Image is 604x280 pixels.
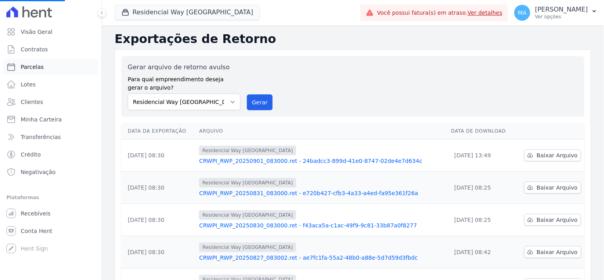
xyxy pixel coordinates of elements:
span: Baixar Arquivo [537,151,578,159]
span: Lotes [21,80,36,88]
p: [PERSON_NAME] [535,6,588,14]
span: Parcelas [21,63,44,71]
a: Recebíveis [3,206,98,221]
td: [DATE] 13:49 [448,139,515,172]
th: Data da Exportação [121,123,196,139]
p: Ver opções [535,14,588,20]
span: Crédito [21,151,41,159]
a: Baixar Arquivo [524,149,581,161]
td: [DATE] 08:25 [448,204,515,236]
span: Residencial Way [GEOGRAPHIC_DATA] [199,210,296,220]
td: [DATE] 08:30 [121,139,196,172]
th: Data de Download [448,123,515,139]
button: MA [PERSON_NAME] Ver opções [508,2,604,24]
a: CRWPI_RWP_20250830_083000.ret - f43aca5a-c1ac-49f9-9c81-33b87a0f8277 [199,221,445,229]
td: [DATE] 08:30 [121,172,196,204]
a: Clientes [3,94,98,110]
a: Conta Hent [3,223,98,239]
span: Baixar Arquivo [537,184,578,192]
span: Conta Hent [21,227,52,235]
a: Lotes [3,76,98,92]
span: Clientes [21,98,43,106]
td: [DATE] 08:42 [448,236,515,268]
a: Minha Carteira [3,112,98,127]
span: Baixar Arquivo [537,216,578,224]
button: Gerar [247,94,273,110]
a: Baixar Arquivo [524,214,581,226]
label: Para qual empreendimento deseja gerar o arquivo? [128,72,240,92]
span: Você possui fatura(s) em atraso. [377,9,502,17]
a: Crédito [3,147,98,163]
span: Minha Carteira [21,116,62,123]
span: Residencial Way [GEOGRAPHIC_DATA] [199,243,296,252]
button: Residencial Way [GEOGRAPHIC_DATA] [115,5,260,20]
span: Recebíveis [21,210,51,217]
span: Visão Geral [21,28,53,36]
a: CRWPI_RWP_20250831_083000.ret - e720b427-cfb3-4a33-a4ed-fa95e361f26a [199,189,445,197]
div: Plataformas [6,193,95,202]
a: Baixar Arquivo [524,246,581,258]
span: Baixar Arquivo [537,248,578,256]
a: CRWPI_RWP_20250827_083002.ret - ae7fc1fa-55a2-48b0-a88e-5d7d59d3fbdc [199,254,445,262]
a: Parcelas [3,59,98,75]
span: Contratos [21,45,48,53]
a: Contratos [3,41,98,57]
a: Visão Geral [3,24,98,40]
td: [DATE] 08:30 [121,204,196,236]
span: MA [518,10,527,16]
span: Residencial Way [GEOGRAPHIC_DATA] [199,178,296,188]
h2: Exportações de Retorno [115,32,591,46]
a: CRWPI_RWP_20250901_083000.ret - 24badcc3-899d-41e0-8747-02de4e7d634c [199,157,445,165]
span: Negativação [21,168,56,176]
td: [DATE] 08:30 [121,236,196,268]
a: Transferências [3,129,98,145]
span: Residencial Way [GEOGRAPHIC_DATA] [199,146,296,155]
label: Gerar arquivo de retorno avulso [128,63,240,72]
span: Transferências [21,133,61,141]
td: [DATE] 08:25 [448,172,515,204]
th: Arquivo [196,123,448,139]
a: Ver detalhes [468,10,503,16]
a: Baixar Arquivo [524,182,581,194]
a: Negativação [3,164,98,180]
